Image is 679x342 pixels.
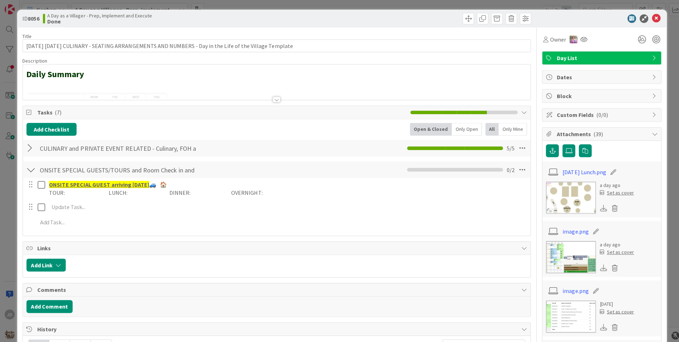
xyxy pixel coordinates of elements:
[37,284,514,292] span: Comments
[503,143,511,152] span: 5 / 5
[595,188,629,196] div: Set as cover
[559,285,585,293] a: image.png
[595,321,603,330] div: Download
[407,122,449,135] div: Open & Closed
[553,110,643,119] span: Custom Fields
[37,242,514,251] span: Links
[37,323,514,331] span: History
[26,68,84,79] strong: Daily Summary
[592,111,603,118] span: ( 0/0 )
[559,167,602,175] a: [DATE] Lunch.png
[495,122,523,135] div: Only Mine
[22,39,527,52] input: type card name here...
[553,91,643,100] span: Block
[595,240,629,247] div: a day ago
[28,15,39,22] b: 8056
[26,298,72,311] button: Add Comment
[22,33,32,39] label: Title
[37,162,197,175] input: Add Checklist...
[22,58,47,64] span: Description
[22,15,39,23] span: ID
[47,13,151,19] span: A Day as a Villager - Prep, Implement and Execute
[595,306,629,314] div: Set as cover
[595,181,629,188] div: a day ago
[47,19,151,25] b: Done
[595,203,603,212] div: Download
[482,122,495,135] div: All
[546,35,562,44] span: Owner
[49,180,148,187] u: ONSITE SPECIAL GUEST arriving [DATE]
[26,257,65,270] button: Add Link
[553,54,643,62] span: Day List
[553,73,643,81] span: Dates
[559,226,585,234] a: image.png
[449,122,478,135] div: Only Open
[49,180,522,188] p: 🚙 🏠
[49,188,522,196] p: TOUR: LUNCH: DINNER: OVERNIGHT:
[54,108,61,116] span: ( 7 )
[595,299,629,306] div: [DATE]
[565,36,573,43] img: OM
[26,122,76,135] button: Add Checklist
[595,262,603,271] div: Download
[589,130,598,137] span: ( 39 )
[37,141,197,154] input: Add Checklist...
[553,129,643,138] span: Attachments
[503,165,511,173] span: 0 / 2
[37,108,404,116] span: Tasks
[595,247,629,255] div: Set as cover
